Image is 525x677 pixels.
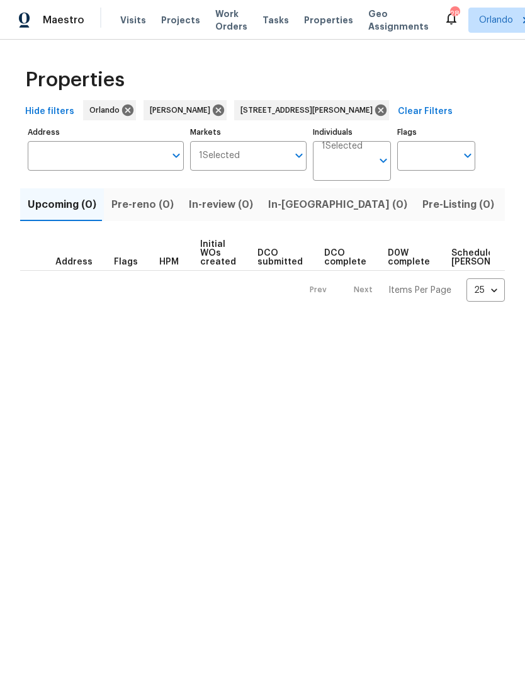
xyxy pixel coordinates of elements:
span: In-[GEOGRAPHIC_DATA] (0) [268,196,407,213]
button: Open [459,147,477,164]
span: Tasks [262,16,289,25]
span: D0W complete [388,249,430,266]
span: Initial WOs created [200,240,236,266]
span: 1 Selected [199,151,240,161]
span: DCO submitted [257,249,303,266]
button: Open [290,147,308,164]
label: Individuals [313,128,391,136]
button: Open [375,152,392,169]
span: HPM [159,258,179,266]
span: [PERSON_NAME] [150,104,215,117]
div: 25 [466,274,505,307]
span: Flags [114,258,138,266]
div: 28 [450,8,459,20]
span: Properties [25,74,125,86]
span: [STREET_ADDRESS][PERSON_NAME] [240,104,378,117]
span: Upcoming (0) [28,196,96,213]
span: 1 Selected [322,141,363,152]
p: Items Per Page [388,284,451,297]
span: Visits [120,14,146,26]
label: Flags [397,128,475,136]
span: Scheduled [PERSON_NAME] [451,249,522,266]
label: Address [28,128,184,136]
div: Orlando [83,100,136,120]
span: Properties [304,14,353,26]
span: Orlando [89,104,125,117]
span: Projects [161,14,200,26]
span: Address [55,258,93,266]
span: Maestro [43,14,84,26]
div: [PERSON_NAME] [144,100,227,120]
span: Pre-reno (0) [111,196,174,213]
button: Clear Filters [393,100,458,123]
button: Hide filters [20,100,79,123]
span: Clear Filters [398,104,453,120]
label: Markets [190,128,307,136]
span: Work Orders [215,8,247,33]
span: Geo Assignments [368,8,429,33]
nav: Pagination Navigation [298,278,505,302]
div: [STREET_ADDRESS][PERSON_NAME] [234,100,389,120]
span: Orlando [479,14,513,26]
button: Open [167,147,185,164]
span: DCO complete [324,249,366,266]
span: In-review (0) [189,196,253,213]
span: Pre-Listing (0) [422,196,494,213]
span: Hide filters [25,104,74,120]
